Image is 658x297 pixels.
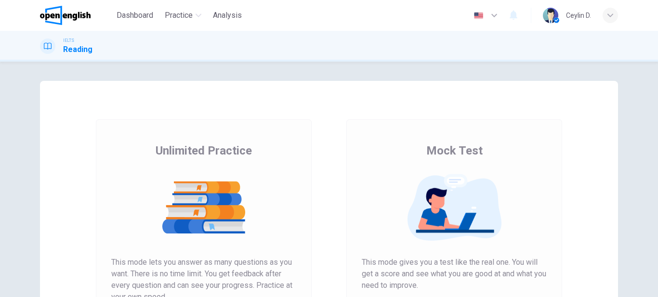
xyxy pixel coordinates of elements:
[40,6,91,25] img: OpenEnglish logo
[566,10,591,21] div: Ceylin D.
[543,8,558,23] img: Profile picture
[362,257,547,291] span: This mode gives you a test like the real one. You will get a score and see what you are good at a...
[473,12,485,19] img: en
[40,6,113,25] a: OpenEnglish logo
[63,44,92,55] h1: Reading
[63,37,74,44] span: IELTS
[117,10,153,21] span: Dashboard
[426,143,483,158] span: Mock Test
[209,7,246,24] button: Analysis
[165,10,193,21] span: Practice
[213,10,242,21] span: Analysis
[113,7,157,24] button: Dashboard
[156,143,252,158] span: Unlimited Practice
[161,7,205,24] button: Practice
